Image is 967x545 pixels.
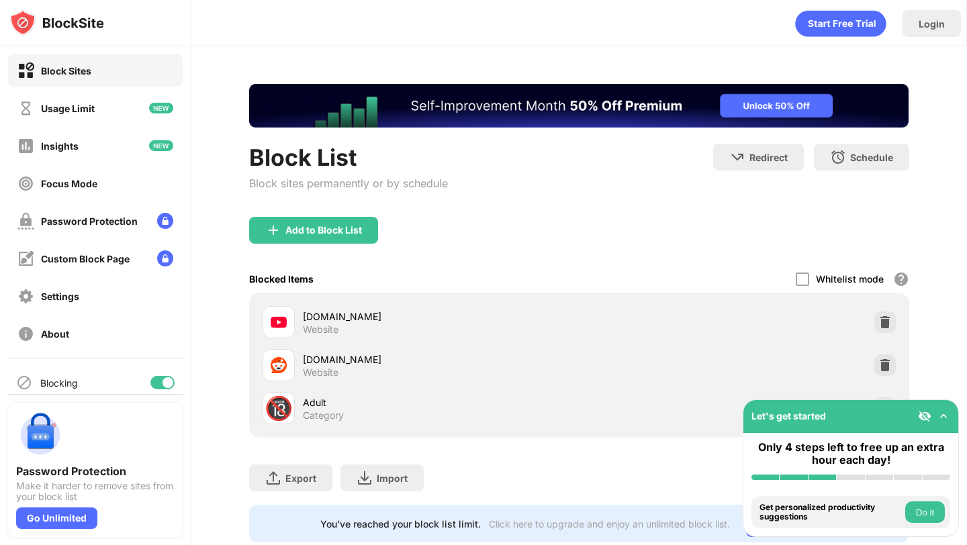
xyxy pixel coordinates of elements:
[40,377,78,389] div: Blocking
[41,215,138,227] div: Password Protection
[303,309,579,324] div: [DOMAIN_NAME]
[816,273,884,285] div: Whitelist mode
[751,441,950,466] div: Only 4 steps left to free up an extra hour each day!
[850,152,893,163] div: Schedule
[17,100,34,117] img: time-usage-off.svg
[157,213,173,229] img: lock-menu.svg
[41,103,95,114] div: Usage Limit
[16,481,175,502] div: Make it harder to remove sites from your block list
[303,324,338,336] div: Website
[17,175,34,192] img: focus-off.svg
[303,366,338,379] div: Website
[17,213,34,230] img: password-protection-off.svg
[149,103,173,113] img: new-icon.svg
[759,503,902,522] div: Get personalized productivity suggestions
[41,291,79,302] div: Settings
[249,84,909,128] iframe: Banner
[157,250,173,266] img: lock-menu.svg
[17,138,34,154] img: insights-off.svg
[249,144,448,171] div: Block List
[271,314,287,330] img: favicons
[17,326,34,342] img: about-off.svg
[16,507,97,529] div: Go Unlimited
[41,178,97,189] div: Focus Mode
[919,18,945,30] div: Login
[265,395,293,422] div: 🔞
[377,473,408,484] div: Import
[16,464,175,478] div: Password Protection
[41,140,79,152] div: Insights
[303,395,579,409] div: Adult
[149,140,173,151] img: new-icon.svg
[303,352,579,366] div: [DOMAIN_NAME]
[41,65,91,77] div: Block Sites
[9,9,104,36] img: logo-blocksite.svg
[303,409,344,422] div: Category
[16,375,32,391] img: blocking-icon.svg
[795,10,886,37] div: animation
[271,357,287,373] img: favicons
[751,410,826,422] div: Let's get started
[905,501,945,523] button: Do it
[749,152,788,163] div: Redirect
[285,225,362,236] div: Add to Block List
[285,473,316,484] div: Export
[249,273,314,285] div: Blocked Items
[17,288,34,305] img: settings-off.svg
[489,518,730,530] div: Click here to upgrade and enjoy an unlimited block list.
[17,62,34,79] img: block-on.svg
[17,250,34,267] img: customize-block-page-off.svg
[41,328,69,340] div: About
[249,177,448,190] div: Block sites permanently or by schedule
[937,409,950,423] img: omni-setup-toggle.svg
[918,409,931,423] img: eye-not-visible.svg
[41,253,130,264] div: Custom Block Page
[16,411,64,459] img: push-password-protection.svg
[320,518,481,530] div: You’ve reached your block list limit.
